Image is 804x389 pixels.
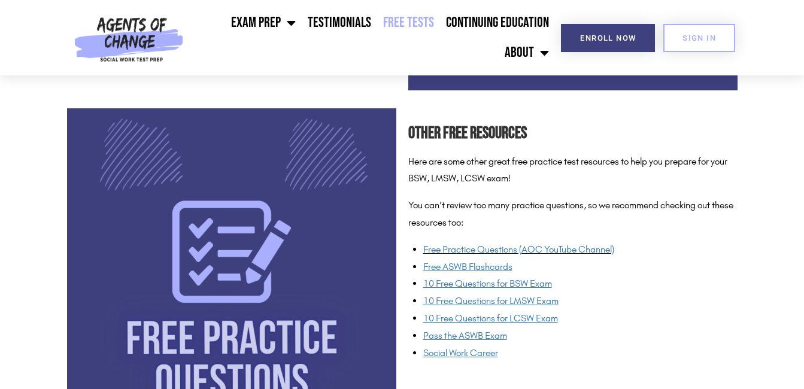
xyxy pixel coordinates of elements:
[423,261,512,272] a: Free ASWB Flashcards
[423,330,507,341] span: Pass the ASWB Exam
[302,8,377,38] a: Testimonials
[423,330,509,341] a: Pass the ASWB Exam
[408,120,738,147] h2: Other Free Resources
[408,197,738,232] p: You can’t review too many practice questions, so we recommend checking out these resources too:
[663,24,735,52] a: SIGN IN
[561,24,655,52] a: Enroll Now
[423,278,552,289] a: 10 Free Questions for BSW Exam
[440,8,555,38] a: Continuing Education
[580,34,636,42] span: Enroll Now
[225,8,302,38] a: Exam Prep
[682,34,716,42] span: SIGN IN
[423,295,559,306] a: 10 Free Questions for LMSW Exam
[423,347,498,358] a: Social Work Career
[408,153,738,188] p: Here are some other great free practice test resources to help you prepare for your BSW, LMSW, LC...
[423,244,614,255] a: Free Practice Questions (AOC YouTube Channel)
[189,8,555,68] nav: Menu
[499,38,555,68] a: About
[377,8,440,38] a: Free Tests
[423,312,558,324] a: 10 Free Questions for LCSW Exam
